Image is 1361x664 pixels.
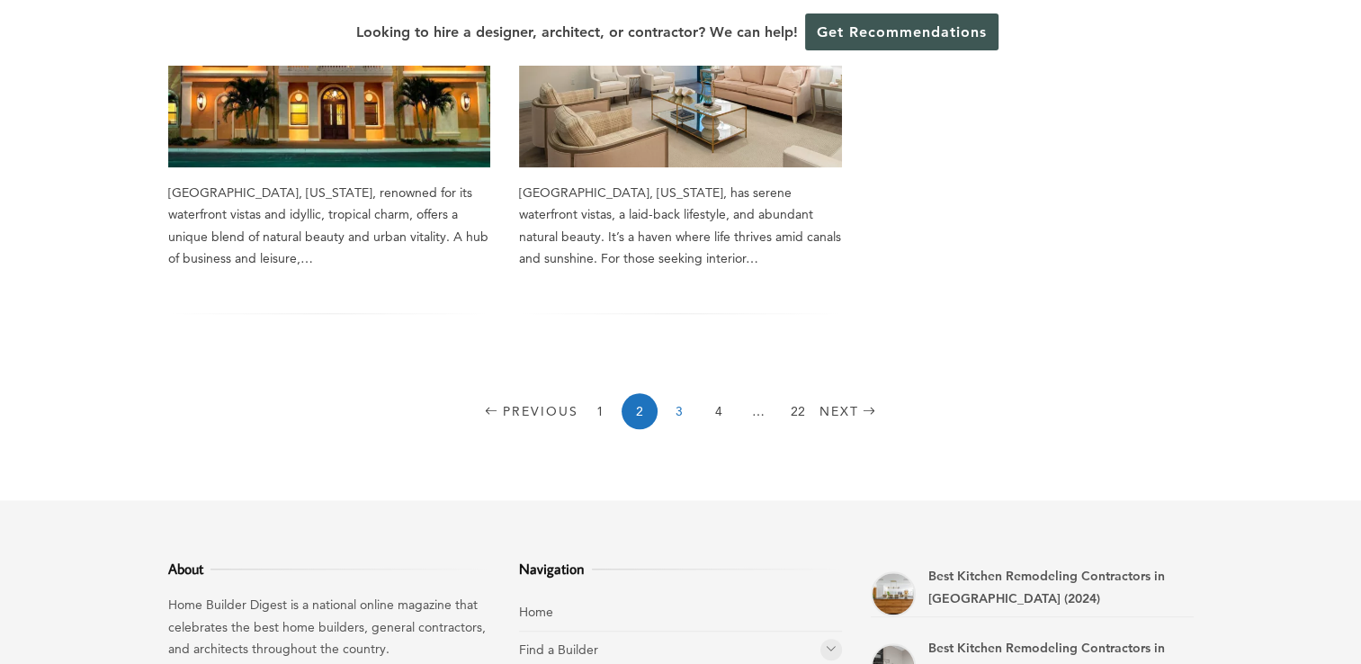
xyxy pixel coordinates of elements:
[519,558,842,579] h3: Navigation
[928,568,1165,606] a: Best Kitchen Remodeling Contractors in [GEOGRAPHIC_DATA] (2024)
[622,393,658,429] span: 2
[701,393,737,429] a: 4
[481,393,578,429] a: Previous
[582,393,618,429] a: 1
[168,182,491,270] div: [GEOGRAPHIC_DATA], [US_STATE], renowned for its waterfront vistas and idyllic, tropical charm, of...
[661,393,697,429] a: 3
[819,393,881,429] a: Next
[871,571,916,616] a: Best Kitchen Remodeling Contractors in Doral (2024)
[168,594,491,660] p: Home Builder Digest is a national online magazine that celebrates the best home builders, general...
[740,393,776,429] span: …
[519,642,598,658] a: Find a Builder
[519,182,842,270] div: [GEOGRAPHIC_DATA], [US_STATE], has serene waterfront vistas, a laid-back lifestyle, and abundant ...
[519,604,553,620] a: Home
[805,13,998,50] a: Get Recommendations
[780,393,816,429] a: 22
[168,558,491,579] h3: About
